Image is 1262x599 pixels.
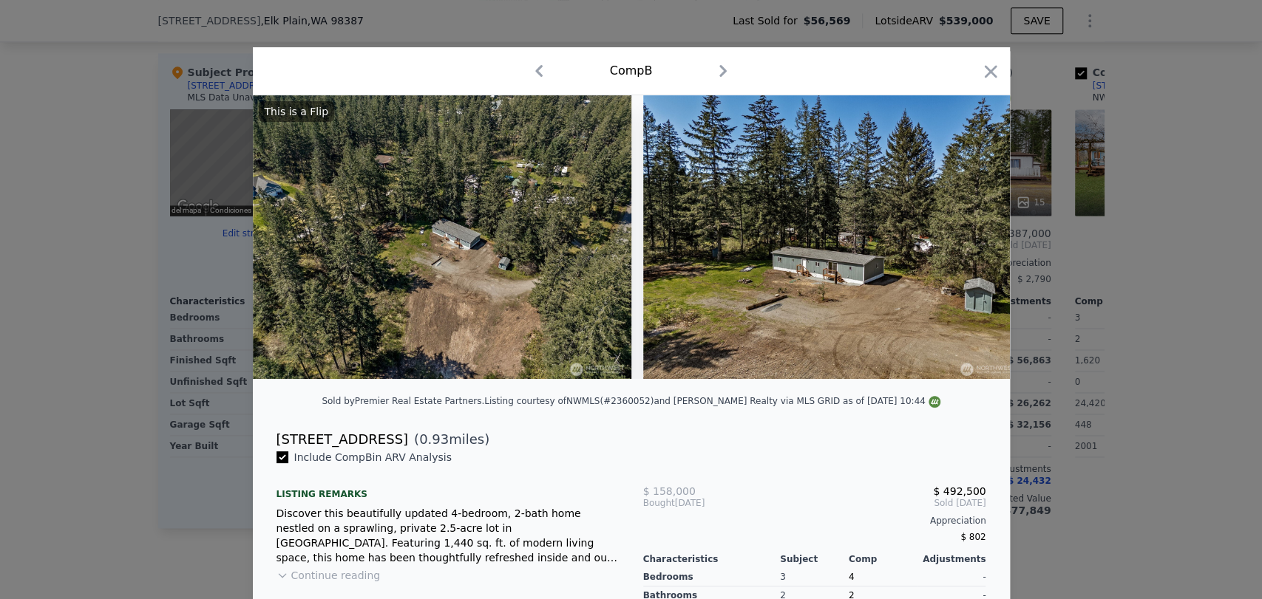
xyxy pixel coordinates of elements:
[917,568,986,586] div: -
[757,497,985,509] span: Sold [DATE]
[643,485,696,497] span: $ 158,000
[643,95,1022,379] img: Property Img
[643,497,675,509] span: Bought
[288,451,458,463] span: Include Comp B in ARV Analysis
[643,497,758,509] div: [DATE]
[960,532,985,542] span: $ 802
[929,396,940,408] img: NWMLS Logo
[917,553,986,565] div: Adjustments
[643,568,781,586] div: Bedrooms
[849,553,917,565] div: Comp
[933,485,985,497] span: $ 492,500
[849,572,855,582] span: 4
[419,431,449,447] span: 0.93
[253,95,631,379] img: Property Img
[643,553,781,565] div: Characteristics
[277,506,620,565] div: Discover this beautifully updated 4-bedroom, 2-bath home nestled on a sprawling, private 2.5-acre...
[277,429,408,450] div: [STREET_ADDRESS]
[408,429,489,450] span: ( miles)
[780,553,849,565] div: Subject
[277,568,381,583] button: Continue reading
[484,396,940,406] div: Listing courtesy of NWMLS (#2360052) and [PERSON_NAME] Realty via MLS GRID as of [DATE] 10:44
[277,476,620,500] div: Listing remarks
[780,568,849,586] div: 3
[610,62,653,80] div: Comp B
[322,396,484,406] div: Sold by Premier Real Estate Partners .
[643,515,986,527] div: Appreciation
[259,101,334,122] div: This is a Flip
